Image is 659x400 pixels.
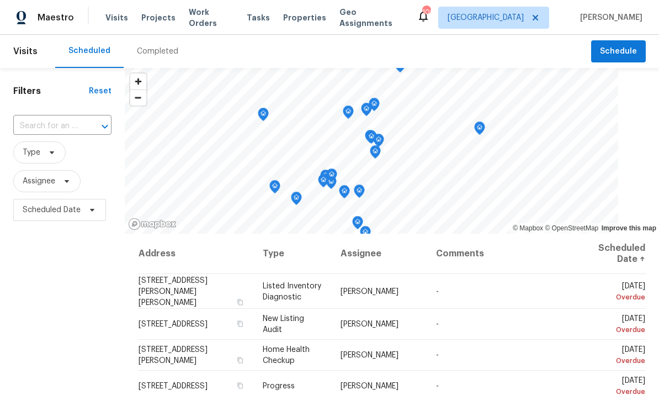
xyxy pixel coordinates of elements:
[141,12,176,23] span: Projects
[130,90,146,106] span: Zoom out
[138,234,254,274] th: Address
[235,381,245,391] button: Copy Address
[89,86,111,97] div: Reset
[436,287,439,295] span: -
[97,119,113,134] button: Open
[13,118,81,135] input: Search for an address...
[436,320,439,328] span: -
[269,180,280,197] div: Map marker
[235,297,245,307] button: Copy Address
[137,46,178,57] div: Completed
[291,192,302,209] div: Map marker
[38,12,74,23] span: Maestro
[576,12,642,23] span: [PERSON_NAME]
[588,324,645,335] div: Overdue
[369,98,380,115] div: Map marker
[263,282,321,301] span: Listed Inventory Diagnostic
[436,351,439,359] span: -
[23,176,55,187] span: Assignee
[600,45,637,59] span: Schedule
[139,320,208,328] span: [STREET_ADDRESS]
[341,320,398,328] span: [PERSON_NAME]
[588,315,645,335] span: [DATE]
[130,90,146,106] button: Zoom out
[263,346,310,365] span: Home Health Checkup
[68,45,110,56] div: Scheduled
[320,170,331,187] div: Map marker
[361,103,372,120] div: Map marker
[591,40,646,63] button: Schedule
[422,7,430,18] div: 109
[341,351,398,359] span: [PERSON_NAME]
[343,106,354,123] div: Map marker
[341,287,398,295] span: [PERSON_NAME]
[373,134,384,151] div: Map marker
[258,108,269,125] div: Map marker
[189,7,233,29] span: Work Orders
[105,12,128,23] span: Visits
[588,386,645,397] div: Overdue
[365,130,376,147] div: Map marker
[13,86,89,97] h1: Filters
[513,224,543,232] a: Mapbox
[139,276,208,306] span: [STREET_ADDRESS][PERSON_NAME][PERSON_NAME]
[352,216,363,233] div: Map marker
[263,315,304,334] span: New Listing Audit
[125,68,618,234] canvas: Map
[339,7,403,29] span: Geo Assignments
[588,355,645,366] div: Overdue
[427,234,580,274] th: Comments
[326,169,337,186] div: Map marker
[247,14,270,22] span: Tasks
[474,122,485,139] div: Map marker
[254,234,332,274] th: Type
[139,346,208,365] span: [STREET_ADDRESS][PERSON_NAME]
[23,204,81,215] span: Scheduled Date
[139,382,208,390] span: [STREET_ADDRESS]
[602,224,656,232] a: Improve this map
[588,377,645,397] span: [DATE]
[263,382,295,390] span: Progress
[580,234,646,274] th: Scheduled Date ↑
[128,218,177,230] a: Mapbox homepage
[366,130,377,148] div: Map marker
[354,185,365,202] div: Map marker
[360,226,371,243] div: Map marker
[339,185,350,202] div: Map marker
[588,291,645,302] div: Overdue
[588,282,645,302] span: [DATE]
[23,147,40,158] span: Type
[130,73,146,90] button: Zoom in
[588,346,645,366] span: [DATE]
[13,39,38,64] span: Visits
[235,319,245,329] button: Copy Address
[318,174,329,191] div: Map marker
[436,382,439,390] span: -
[283,12,326,23] span: Properties
[235,355,245,365] button: Copy Address
[545,224,598,232] a: OpenStreetMap
[332,234,427,274] th: Assignee
[448,12,524,23] span: [GEOGRAPHIC_DATA]
[341,382,398,390] span: [PERSON_NAME]
[370,145,381,162] div: Map marker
